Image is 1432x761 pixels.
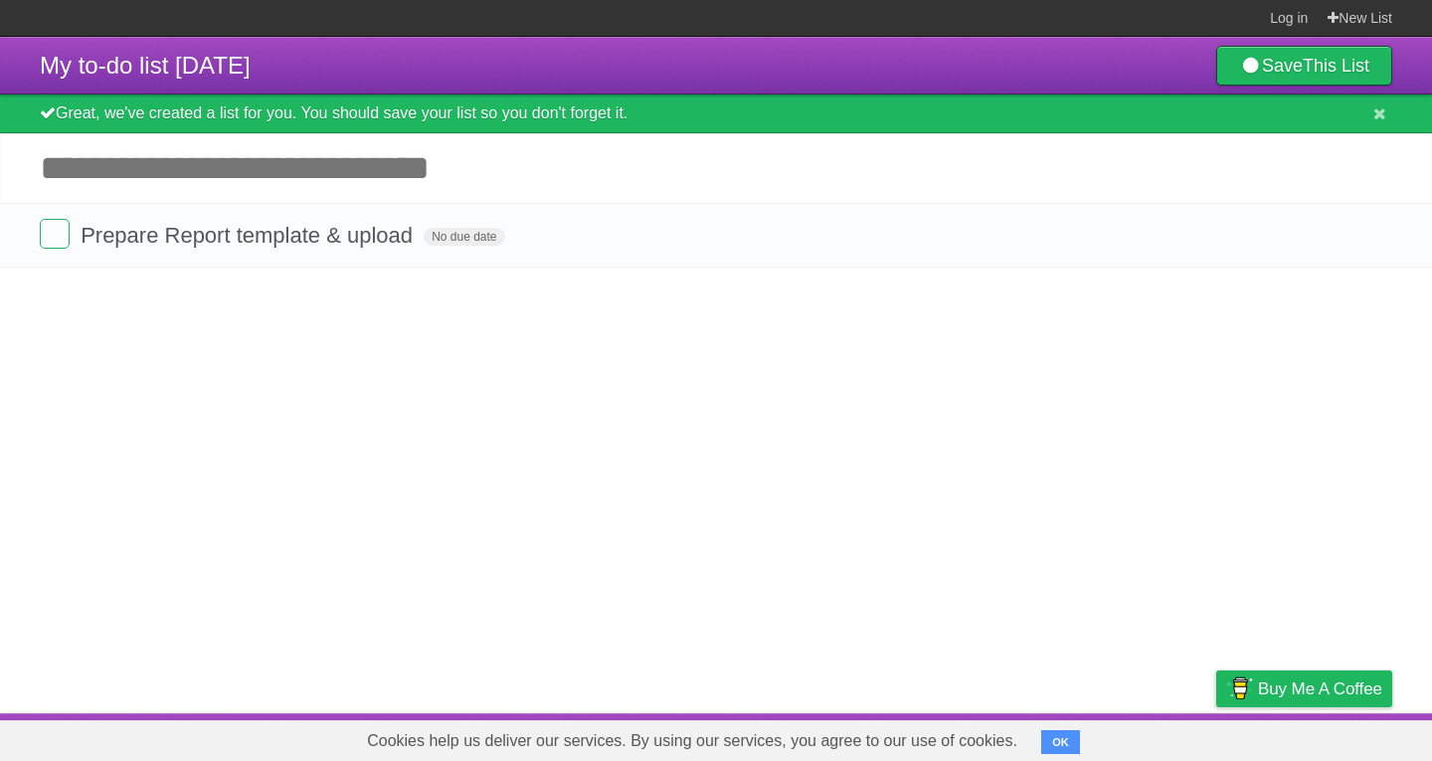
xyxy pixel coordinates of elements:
span: My to-do list [DATE] [40,52,251,79]
a: Terms [1123,718,1166,756]
a: Privacy [1190,718,1242,756]
span: No due date [424,228,504,246]
a: Developers [1017,718,1098,756]
span: Prepare Report template & upload [81,223,418,248]
label: Done [40,219,70,249]
span: Cookies help us deliver our services. By using our services, you agree to our use of cookies. [347,721,1037,761]
span: Buy me a coffee [1258,671,1382,706]
b: This List [1303,56,1369,76]
a: Suggest a feature [1267,718,1392,756]
a: Buy me a coffee [1216,670,1392,707]
a: About [952,718,993,756]
img: Buy me a coffee [1226,671,1253,705]
a: SaveThis List [1216,46,1392,86]
button: OK [1041,730,1080,754]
